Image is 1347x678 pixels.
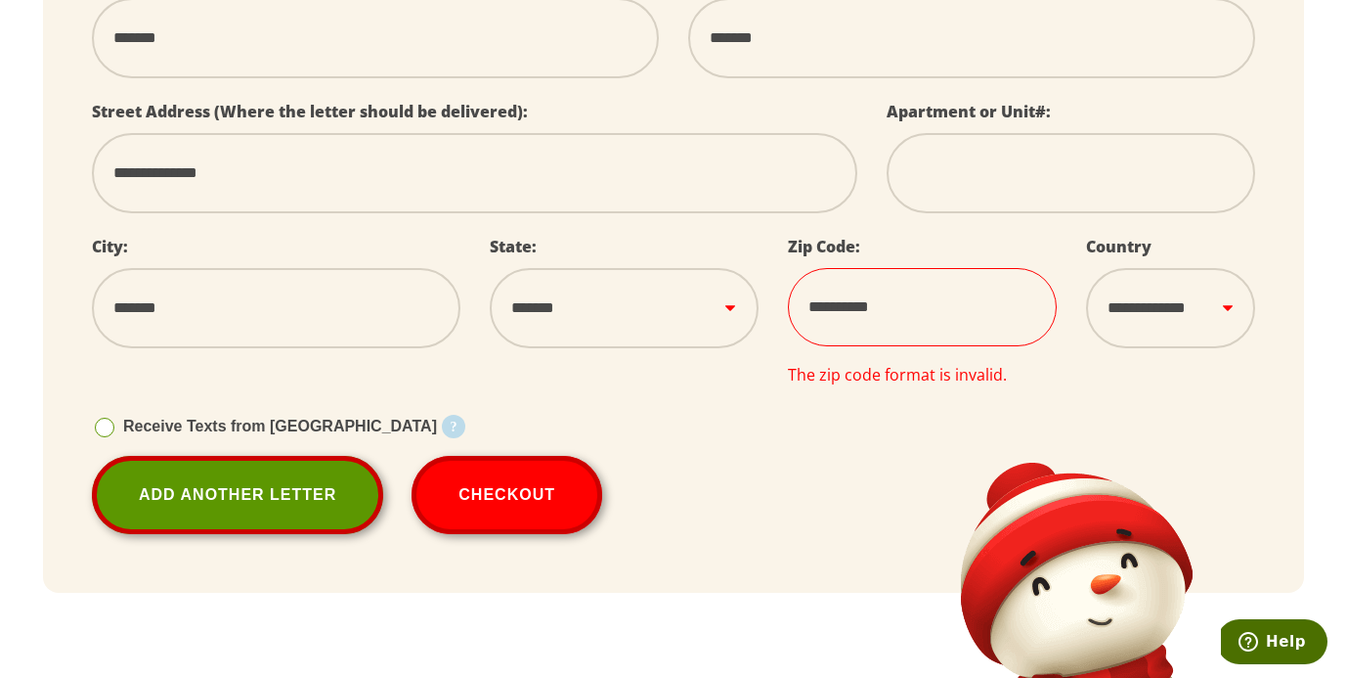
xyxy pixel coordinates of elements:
[490,236,537,257] label: State:
[412,456,602,534] button: Checkout
[123,418,437,434] span: Receive Texts from [GEOGRAPHIC_DATA]
[92,456,383,534] a: Add Another Letter
[1221,619,1327,668] iframe: Opens a widget where you can find more information
[788,366,1057,384] div: The zip code format is invalid.
[788,236,860,257] label: Zip Code:
[887,101,1051,122] label: Apartment or Unit#:
[1086,236,1151,257] label: Country
[92,101,528,122] label: Street Address (Where the letter should be delivered):
[92,236,128,257] label: City:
